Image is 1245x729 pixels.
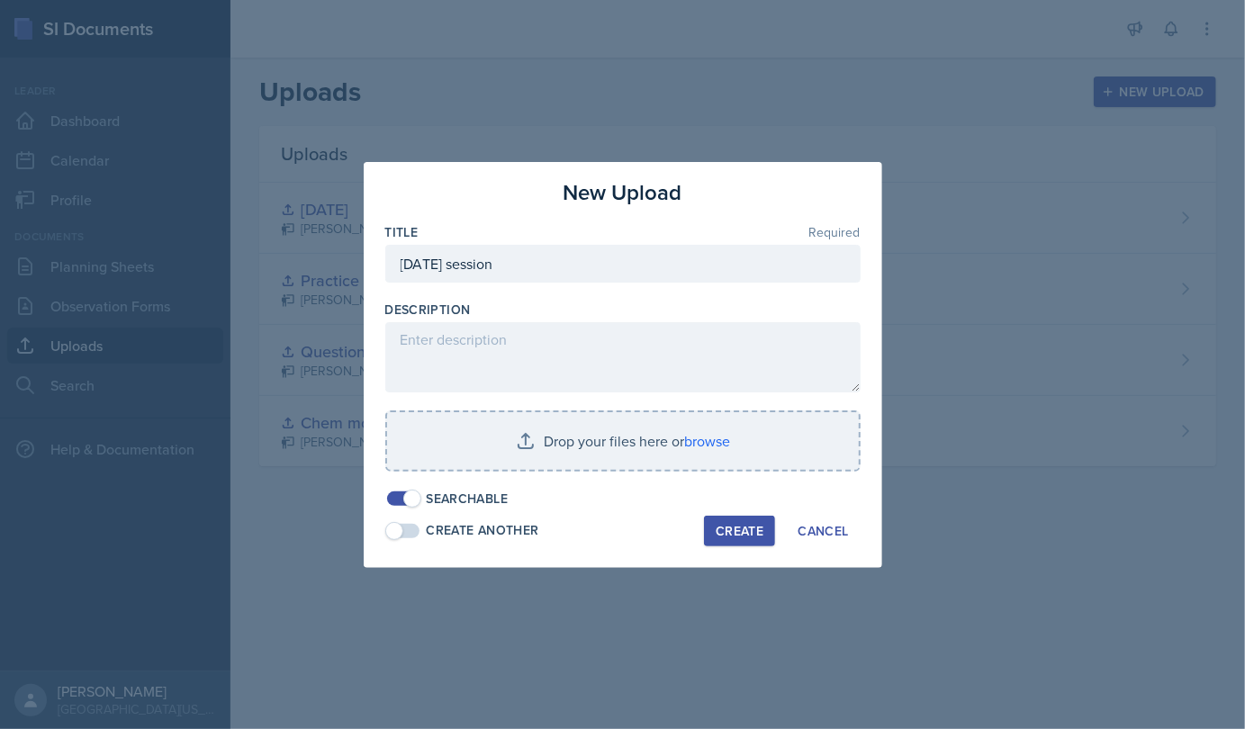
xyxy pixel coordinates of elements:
div: Create [716,524,763,538]
button: Cancel [786,516,860,546]
h3: New Upload [564,176,682,209]
input: Enter title [385,245,861,283]
span: Required [809,226,861,238]
div: Create Another [427,521,539,540]
label: Title [385,223,419,241]
div: Searchable [427,490,509,508]
label: Description [385,301,471,319]
div: Cancel [798,524,848,538]
button: Create [704,516,775,546]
